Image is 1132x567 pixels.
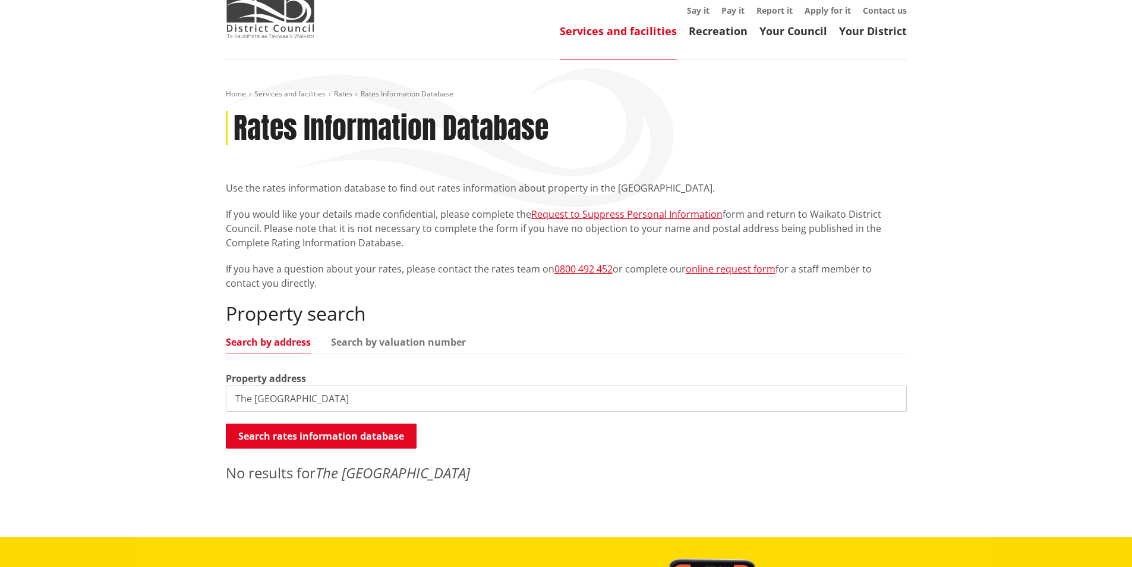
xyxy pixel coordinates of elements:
[226,89,246,99] a: Home
[361,89,453,99] span: Rates Information Database
[759,24,827,38] a: Your Council
[226,207,907,250] p: If you would like your details made confidential, please complete the form and return to Waikato ...
[316,463,470,483] em: The [GEOGRAPHIC_DATA]
[226,462,907,484] p: No results for
[254,89,326,99] a: Services and facilities
[1077,517,1120,560] iframe: Messenger Launcher
[689,24,748,38] a: Recreation
[686,262,775,275] a: online request form
[721,5,745,16] a: Pay it
[226,371,306,386] label: Property address
[331,337,466,347] a: Search by valuation number
[234,111,548,146] h1: Rates Information Database
[839,24,907,38] a: Your District
[554,262,613,275] a: 0800 492 452
[226,181,907,195] p: Use the rates information database to find out rates information about property in the [GEOGRAPHI...
[226,386,907,412] input: e.g. Duke Street NGARUAWAHIA
[687,5,710,16] a: Say it
[226,262,907,290] p: If you have a question about your rates, please contact the rates team on or complete our for a s...
[334,89,352,99] a: Rates
[805,5,851,16] a: Apply for it
[226,302,907,325] h2: Property search
[226,337,311,347] a: Search by address
[560,24,677,38] a: Services and facilities
[226,89,907,99] nav: breadcrumb
[226,424,417,449] button: Search rates information database
[756,5,793,16] a: Report it
[531,208,723,221] a: Request to Suppress Personal Information
[863,5,907,16] a: Contact us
